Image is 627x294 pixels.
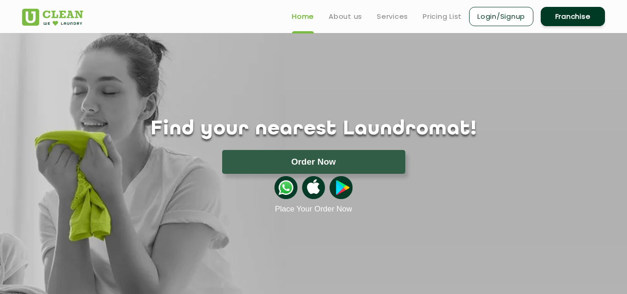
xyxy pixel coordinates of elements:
[275,205,352,214] a: Place Your Order Now
[274,176,297,199] img: whatsappicon.png
[222,150,405,174] button: Order Now
[423,11,462,22] a: Pricing List
[15,118,612,141] h1: Find your nearest Laundromat!
[292,11,314,22] a: Home
[377,11,408,22] a: Services
[329,11,362,22] a: About us
[22,9,83,26] img: UClean Laundry and Dry Cleaning
[330,176,353,199] img: playstoreicon.png
[541,7,605,26] a: Franchise
[469,7,533,26] a: Login/Signup
[302,176,325,199] img: apple-icon.png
